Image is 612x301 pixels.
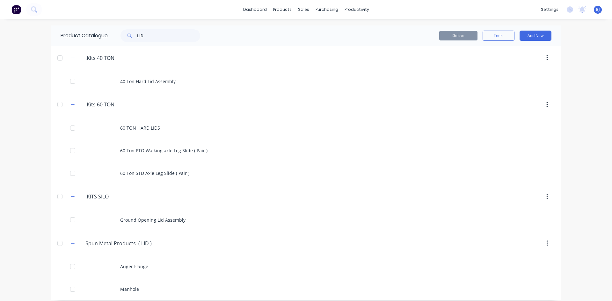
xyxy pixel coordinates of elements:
[439,31,477,40] button: Delete
[51,162,561,184] div: 60 Ton STD Axle Leg Slide ( Pair )
[51,255,561,278] div: Auger Flange
[596,7,600,12] span: BJ
[538,5,562,14] div: settings
[483,31,514,41] button: Tools
[51,25,108,46] div: Product Catalogue
[137,29,200,42] input: Search...
[295,5,312,14] div: sales
[85,240,161,247] input: Enter category name
[51,70,561,93] div: 40 Ton Hard Lid Assembly
[51,117,561,139] div: 60 TON HARD LIDS
[85,101,161,108] input: Enter category name
[240,5,270,14] a: dashboard
[520,31,551,41] button: Add New
[312,5,341,14] div: purchasing
[85,54,161,62] input: Enter category name
[11,5,21,14] img: Factory
[270,5,295,14] div: products
[51,209,561,231] div: Ground Opening Lid Assembly
[341,5,372,14] div: productivity
[85,193,161,200] input: Enter category name
[51,278,561,300] div: Manhole
[51,139,561,162] div: 60 Ton PTO Walking axle Leg Slide ( Pair )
